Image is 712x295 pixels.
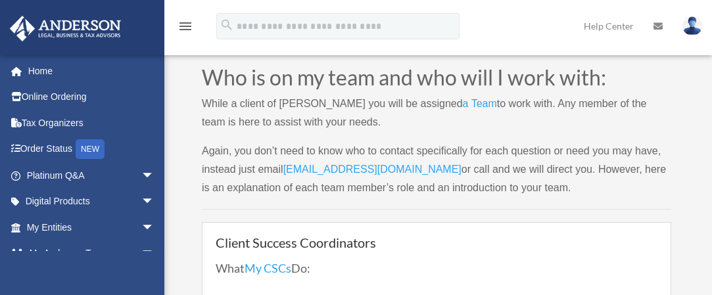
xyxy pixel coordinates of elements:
a: Order StatusNEW [9,136,174,163]
a: My Anderson Teamarrow_drop_down [9,240,174,267]
span: arrow_drop_down [141,214,168,241]
span: arrow_drop_down [141,189,168,216]
a: My Entitiesarrow_drop_down [9,214,174,240]
a: Tax Organizers [9,110,174,136]
span: What Do: [216,261,310,275]
a: [EMAIL_ADDRESS][DOMAIN_NAME] [283,164,462,181]
img: Anderson Advisors Platinum Portal [6,16,125,41]
a: Online Ordering [9,84,174,110]
h4: Client Success Coordinators [216,236,657,249]
a: Home [9,58,174,84]
span: arrow_drop_down [141,240,168,267]
p: Again, you don’t need to know who to contact specifically for each question or need you may have,... [202,142,671,197]
span: arrow_drop_down [141,162,168,189]
h2: Who is on my team and who will I work with: [202,67,671,95]
a: Digital Productsarrow_drop_down [9,189,174,215]
i: menu [178,18,193,34]
a: menu [178,23,193,34]
p: While a client of [PERSON_NAME] you will be assigned to work with. Any member of the team is here... [202,95,671,142]
img: User Pic [682,16,702,35]
a: Platinum Q&Aarrow_drop_down [9,162,174,189]
a: a Team [463,98,497,116]
a: My CSCs [245,261,291,282]
div: NEW [76,139,105,159]
i: search [220,18,234,32]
